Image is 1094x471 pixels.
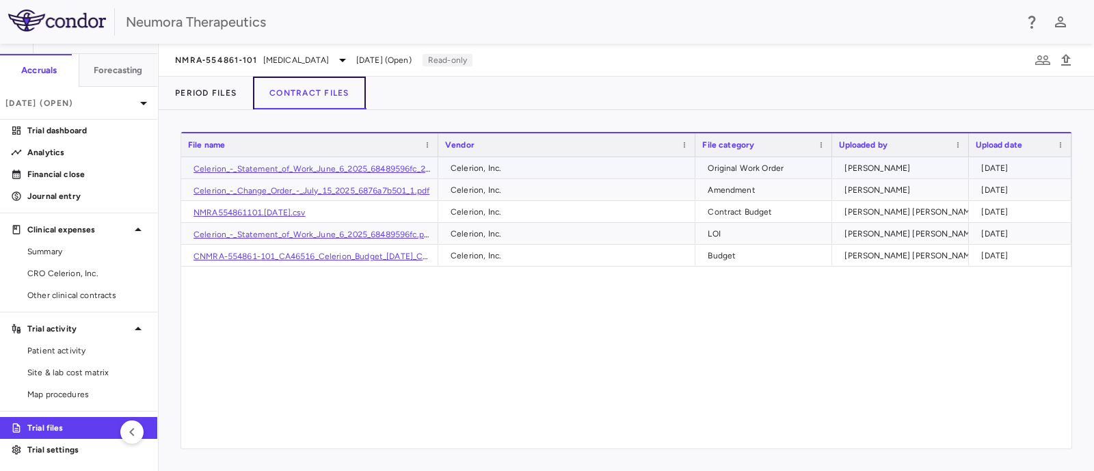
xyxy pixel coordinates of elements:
[8,10,106,31] img: logo-full-SnFGN8VE.png
[159,77,253,109] button: Period Files
[356,54,412,66] span: [DATE] (Open)
[708,245,825,267] div: Budget
[702,140,754,150] span: File category
[194,208,306,217] a: NMRA554861101.[DATE].csv
[981,179,1065,201] div: [DATE]
[27,124,146,137] p: Trial dashboard
[94,64,143,77] h6: Forecasting
[21,64,57,77] h6: Accruals
[708,223,825,245] div: LOI
[981,201,1065,223] div: [DATE]
[27,345,146,357] span: Patient activity
[981,223,1065,245] div: [DATE]
[175,55,258,66] span: NMRA‐554861‐101
[263,54,329,66] span: [MEDICAL_DATA]
[27,289,146,301] span: Other clinical contracts
[981,157,1065,179] div: [DATE]
[27,146,146,159] p: Analytics
[27,388,146,401] span: Map procedures
[253,77,366,109] button: Contract Files
[451,201,689,223] div: Celerion, Inc.
[839,140,888,150] span: Uploaded by
[194,230,431,239] a: Celerion_-_Statement_of_Work_June_6_2025_68489596fc.pdf
[844,157,962,179] div: [PERSON_NAME]
[445,140,475,150] span: Vendor
[27,444,146,456] p: Trial settings
[126,12,1015,32] div: Neumora Therapeutics
[423,54,472,66] p: Read-only
[451,157,689,179] div: Celerion, Inc.
[27,267,146,280] span: CRO Celerion, Inc.
[188,140,225,150] span: File name
[981,245,1065,267] div: [DATE]
[844,245,1019,267] div: [PERSON_NAME] [PERSON_NAME] Colodrero
[194,164,466,174] a: Celerion_-_Statement_of_Work_June_6_2025_68489596fc_2T4IFY9.pdf
[451,245,689,267] div: Celerion, Inc.
[5,97,135,109] p: [DATE] (Open)
[27,168,146,180] p: Financial close
[844,223,1019,245] div: [PERSON_NAME] [PERSON_NAME] Colodrero
[194,252,510,261] a: CNMRA-554861-101_CA46516_Celerion_Budget_[DATE]_CEL_NMRA02Jun25.xlsx
[27,245,146,258] span: Summary
[194,186,429,196] a: Celerion_-_Change_Order_-_July_15_2025_6876a7b501_1.pdf
[708,157,825,179] div: Original Work Order
[976,140,1022,150] span: Upload date
[451,223,689,245] div: Celerion, Inc.
[451,179,689,201] div: Celerion, Inc.
[27,323,130,335] p: Trial activity
[844,179,962,201] div: [PERSON_NAME]
[27,366,146,379] span: Site & lab cost matrix
[27,190,146,202] p: Journal entry
[844,201,1019,223] div: [PERSON_NAME] [PERSON_NAME] Colodrero
[27,224,130,236] p: Clinical expenses
[27,422,146,434] p: Trial files
[708,179,825,201] div: Amendment
[708,201,825,223] div: Contract Budget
